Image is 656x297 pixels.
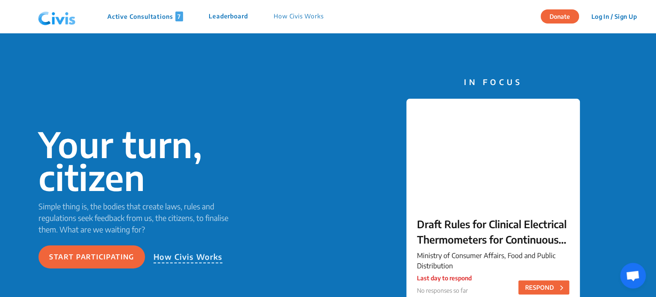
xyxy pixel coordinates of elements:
[35,4,79,29] img: navlogo.png
[541,9,579,24] button: Donate
[274,12,324,21] p: How Civis Works
[38,245,145,268] button: Start participating
[38,200,241,235] p: Simple thing is, the bodies that create laws, rules and regulations seek feedback from us, the ci...
[175,12,183,21] span: 7
[154,251,223,263] p: How Civis Works
[541,12,585,20] a: Donate
[585,10,642,23] button: Log In / Sign Up
[107,12,183,21] p: Active Consultations
[518,280,569,294] button: RESPOND
[38,128,241,194] p: Your turn, citizen
[209,12,248,21] p: Leaderboard
[417,216,569,247] p: Draft Rules for Clinical Electrical Thermometers for Continuous Measurement
[417,250,569,271] p: Ministry of Consumer Affairs, Food and Public Distribution
[417,287,468,294] span: No responses so far
[406,76,580,88] p: IN FOCUS
[620,263,646,288] a: Open chat
[417,273,472,282] p: Last day to respond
